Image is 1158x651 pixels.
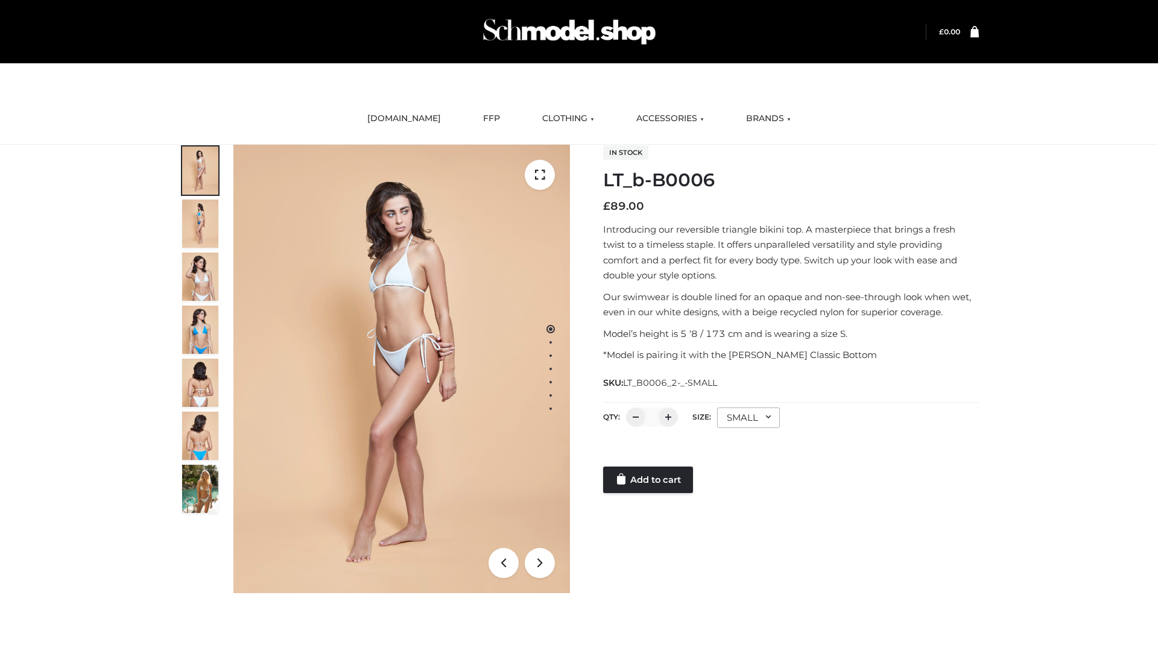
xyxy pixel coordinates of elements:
[603,347,979,363] p: *Model is pairing it with the [PERSON_NAME] Classic Bottom
[627,105,713,132] a: ACCESSORIES
[603,326,979,342] p: Model’s height is 5 ‘8 / 173 cm and is wearing a size S.
[603,289,979,320] p: Our swimwear is double lined for an opaque and non-see-through look when wet, even in our white d...
[182,146,218,195] img: ArielClassicBikiniTop_CloudNine_AzureSky_OW114ECO_1-scaled.jpg
[358,105,450,132] a: [DOMAIN_NAME]
[182,412,218,460] img: ArielClassicBikiniTop_CloudNine_AzureSky_OW114ECO_8-scaled.jpg
[603,200,610,213] span: £
[182,359,218,407] img: ArielClassicBikiniTop_CloudNine_AzureSky_OW114ECO_7-scaled.jpg
[692,412,711,421] label: Size:
[737,105,800,132] a: BRANDS
[939,27,960,36] a: £0.00
[182,465,218,513] img: Arieltop_CloudNine_AzureSky2.jpg
[603,145,648,160] span: In stock
[182,200,218,248] img: ArielClassicBikiniTop_CloudNine_AzureSky_OW114ECO_2-scaled.jpg
[603,169,979,191] h1: LT_b-B0006
[717,407,780,428] div: SMALL
[939,27,960,36] bdi: 0.00
[603,376,718,390] span: SKU:
[233,145,570,593] img: ArielClassicBikiniTop_CloudNine_AzureSky_OW114ECO_1
[479,8,660,55] img: Schmodel Admin 964
[182,306,218,354] img: ArielClassicBikiniTop_CloudNine_AzureSky_OW114ECO_4-scaled.jpg
[623,377,717,388] span: LT_B0006_2-_-SMALL
[603,467,693,493] a: Add to cart
[182,253,218,301] img: ArielClassicBikiniTop_CloudNine_AzureSky_OW114ECO_3-scaled.jpg
[533,105,603,132] a: CLOTHING
[474,105,509,132] a: FFP
[603,412,620,421] label: QTY:
[939,27,944,36] span: £
[603,222,979,283] p: Introducing our reversible triangle bikini top. A masterpiece that brings a fresh twist to a time...
[603,200,644,213] bdi: 89.00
